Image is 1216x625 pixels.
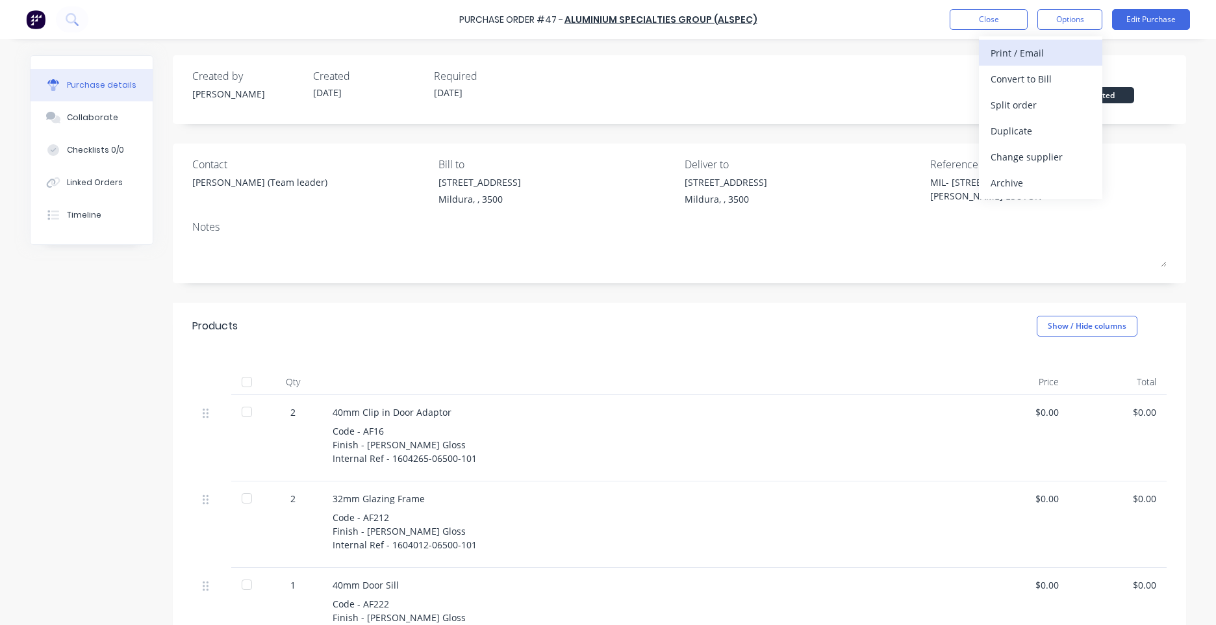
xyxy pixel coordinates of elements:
[333,578,961,592] div: 40mm Door Sill
[930,175,1093,205] textarea: MIL- [STREET_ADDRESS][PERSON_NAME] ESUTON
[972,369,1069,395] div: Price
[67,177,123,188] div: Linked Orders
[564,13,757,26] a: ALUMINIUM SPECIALTIES GROUP (ALSPEC)
[264,369,322,395] div: Qty
[438,192,521,206] div: Mildura, , 3500
[685,175,767,189] div: [STREET_ADDRESS]
[67,144,124,156] div: Checklists 0/0
[67,209,101,221] div: Timeline
[274,405,312,419] div: 2
[438,157,675,172] div: Bill to
[1037,316,1137,337] button: Show / Hide columns
[982,492,1059,505] div: $0.00
[459,13,563,27] div: Purchase Order #47 -
[434,68,544,84] div: Required
[685,157,921,172] div: Deliver to
[333,405,961,419] div: 40mm Clip in Door Adaptor
[313,68,424,84] div: Created
[333,492,961,505] div: 32mm Glazing Frame
[31,101,153,134] button: Collaborate
[67,112,118,123] div: Collaborate
[991,44,1091,62] div: Print / Email
[991,121,1091,140] div: Duplicate
[1080,405,1156,419] div: $0.00
[31,166,153,199] button: Linked Orders
[991,96,1091,114] div: Split order
[333,511,961,552] div: Code - AF212 Finish - [PERSON_NAME] Gloss Internal Ref - 1604012-06500-101
[274,492,312,505] div: 2
[1080,492,1156,505] div: $0.00
[1069,369,1167,395] div: Total
[1112,9,1190,30] button: Edit Purchase
[67,79,136,91] div: Purchase details
[438,175,521,189] div: [STREET_ADDRESS]
[192,87,303,101] div: [PERSON_NAME]
[1080,578,1156,592] div: $0.00
[991,70,1091,88] div: Convert to Bill
[991,147,1091,166] div: Change supplier
[192,157,429,172] div: Contact
[1037,9,1102,30] button: Options
[333,424,961,465] div: Code - AF16 Finish - [PERSON_NAME] Gloss Internal Ref - 1604265-06500-101
[192,175,327,189] div: [PERSON_NAME] (Team leader)
[192,219,1167,235] div: Notes
[31,69,153,101] button: Purchase details
[982,405,1059,419] div: $0.00
[1056,68,1167,84] div: Status
[274,578,312,592] div: 1
[26,10,45,29] img: Factory
[950,9,1028,30] button: Close
[991,173,1091,192] div: Archive
[192,68,303,84] div: Created by
[31,134,153,166] button: Checklists 0/0
[982,578,1059,592] div: $0.00
[31,199,153,231] button: Timeline
[192,318,238,334] div: Products
[685,192,767,206] div: Mildura, , 3500
[930,157,1167,172] div: Reference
